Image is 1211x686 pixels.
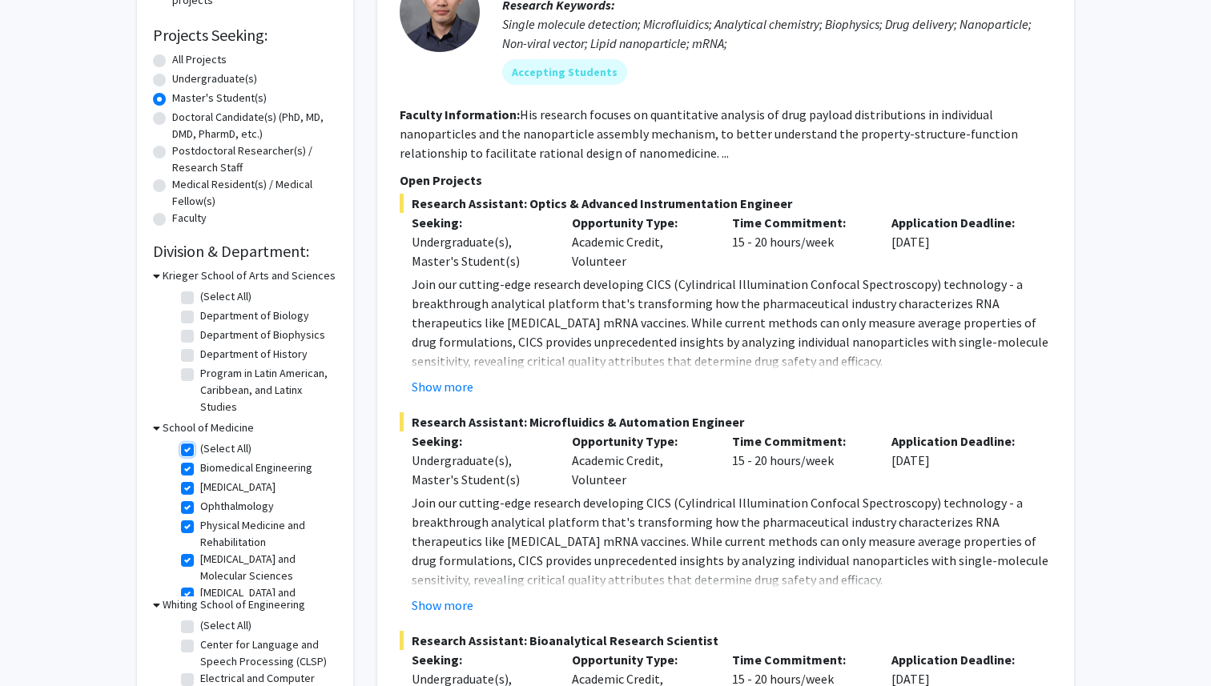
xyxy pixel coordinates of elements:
p: Application Deadline: [891,431,1028,451]
div: Undergraduate(s), Master's Student(s) [412,451,548,489]
label: Department of Biology [200,307,309,324]
span: Research Assistant: Optics & Advanced Instrumentation Engineer [400,194,1052,213]
p: Seeking: [412,431,548,451]
h3: Whiting School of Engineering [163,596,305,613]
label: (Select All) [200,617,251,634]
label: Postdoctoral Researcher(s) / Research Staff [172,142,337,176]
label: Program in Latin American, Caribbean, and Latinx Studies [200,365,333,415]
p: Time Commitment: [732,213,868,232]
label: [MEDICAL_DATA] and Radiological Science [200,584,333,618]
h2: Division & Department: [153,242,337,261]
p: Application Deadline: [891,213,1028,232]
span: Research Assistant: Bioanalytical Research Scientist [400,631,1052,650]
label: Physical Medicine and Rehabilitation [200,517,333,551]
p: Open Projects [400,170,1052,190]
div: Single molecule detection; Microfluidics; Analytical chemistry; Biophysics; Drug delivery; Nanopa... [502,14,1052,53]
b: Faculty Information: [400,106,520,122]
label: [MEDICAL_DATA] and Molecular Sciences [200,551,333,584]
div: 15 - 20 hours/week [720,431,880,489]
label: Doctoral Candidate(s) (PhD, MD, DMD, PharmD, etc.) [172,109,337,142]
label: (Select All) [200,288,251,305]
p: Opportunity Type: [572,213,708,232]
div: [DATE] [879,213,1040,271]
p: Time Commitment: [732,431,868,451]
span: Research Assistant: Microfluidics & Automation Engineer [400,412,1052,431]
div: Academic Credit, Volunteer [560,431,720,489]
label: Department of History [200,346,308,363]
label: Ophthalmology [200,498,274,515]
button: Show more [412,596,473,615]
p: Opportunity Type: [572,431,708,451]
div: [DATE] [879,431,1040,489]
label: Department of Biophysics [200,327,325,343]
label: Undergraduate(s) [172,70,257,87]
fg-read-more: His research focuses on quantitative analysis of drug payload distributions in individual nanopar... [400,106,1018,161]
p: Opportunity Type: [572,650,708,669]
h2: Projects Seeking: [153,26,337,45]
p: Join our cutting-edge research developing CICS (Cylindrical Illumination Confocal Spectroscopy) t... [412,275,1052,371]
div: 15 - 20 hours/week [720,213,880,271]
div: Undergraduate(s), Master's Student(s) [412,232,548,271]
label: [MEDICAL_DATA] [200,479,276,495]
label: Biomedical Engineering [200,459,312,476]
p: Time Commitment: [732,650,868,669]
label: Center for Language and Speech Processing (CLSP) [200,636,333,670]
label: Faculty [172,210,207,227]
label: Master's Student(s) [172,90,267,106]
p: Join our cutting-edge research developing CICS (Cylindrical Illumination Confocal Spectroscopy) t... [412,493,1052,589]
p: Application Deadline: [891,650,1028,669]
label: Medical Resident(s) / Medical Fellow(s) [172,176,337,210]
iframe: Chat [12,614,68,674]
label: (Select All) [200,440,251,457]
h3: School of Medicine [163,419,254,436]
div: Academic Credit, Volunteer [560,213,720,271]
button: Show more [412,377,473,396]
mat-chip: Accepting Students [502,59,627,85]
h3: Krieger School of Arts and Sciences [163,267,336,284]
label: All Projects [172,51,227,68]
p: Seeking: [412,650,548,669]
p: Seeking: [412,213,548,232]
